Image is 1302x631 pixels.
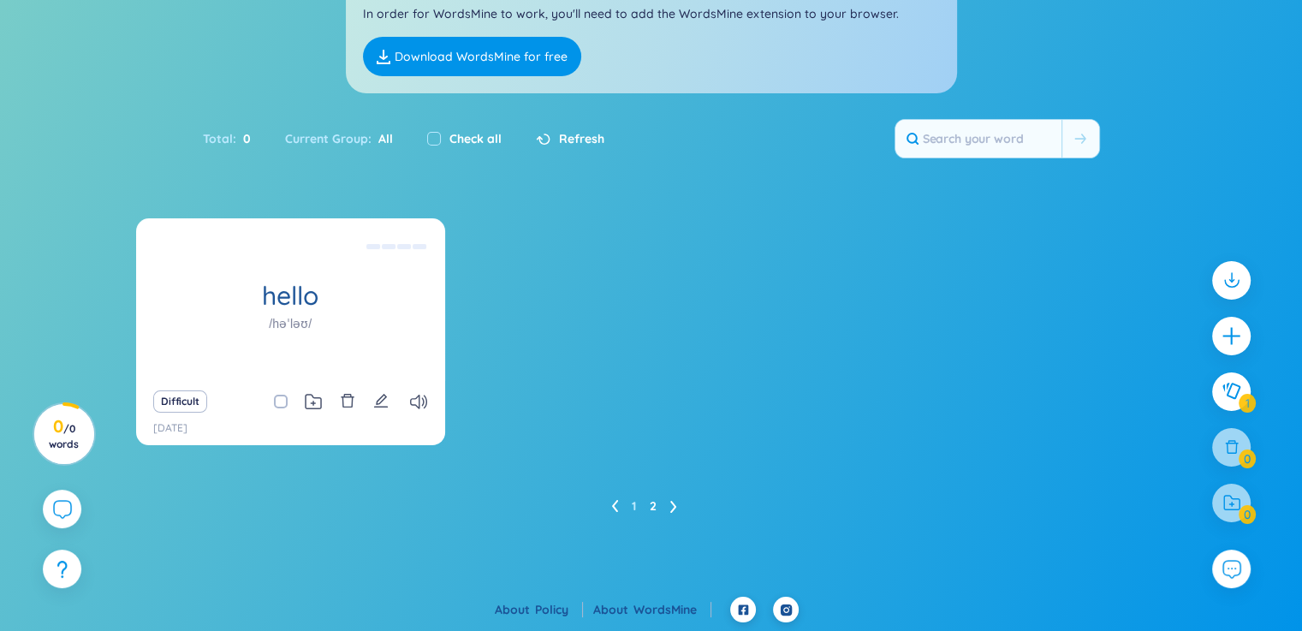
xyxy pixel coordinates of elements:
span: delete [340,393,355,408]
label: Check all [449,129,502,148]
a: 1 [632,493,636,519]
li: 1 [632,492,636,520]
button: delete [340,390,355,414]
div: Total : [203,121,268,157]
span: edit [373,393,389,408]
p: In order for WordsMine to work, you'll need to add the WordsMine extension to your browser. [363,4,940,23]
span: 0 [236,129,251,148]
span: / 0 words [49,422,79,450]
a: Policy [535,602,583,617]
div: About [495,600,583,619]
button: Difficult [153,390,207,413]
li: Next Page [670,492,677,520]
h3: 0 [45,420,83,450]
h1: hello [136,281,445,311]
button: edit [373,390,389,414]
a: 2 [650,493,657,519]
span: Refresh [559,129,604,148]
div: Current Group : [268,121,410,157]
a: WordsMine [633,602,711,617]
a: Download WordsMine for free [363,37,581,76]
span: All [372,131,393,146]
span: plus [1221,325,1242,347]
h1: /həˈləʊ/ [269,314,312,333]
p: [DATE] [153,420,187,437]
div: About [593,600,711,619]
li: Previous Page [611,492,618,520]
input: Search your word [895,120,1061,158]
li: 2 [650,492,657,520]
